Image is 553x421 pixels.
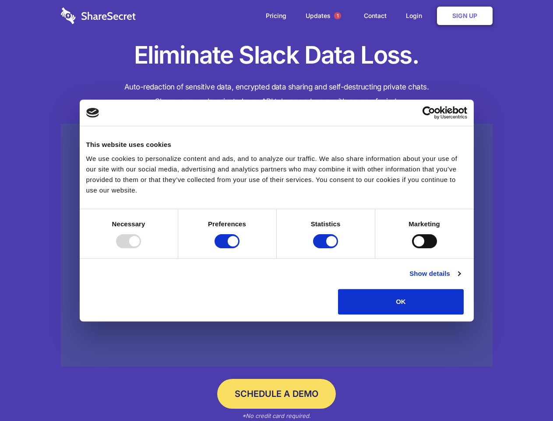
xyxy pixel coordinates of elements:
a: Wistia video thumbnail [61,124,493,367]
span: 1 [334,12,341,19]
button: OK [338,289,464,314]
strong: Statistics [311,220,341,228]
div: This website uses cookies [86,139,467,150]
h4: Auto-redaction of sensitive data, encrypted data sharing and self-destructing private chats. Shar... [61,80,493,109]
h1: Eliminate Slack Data Loss. [61,39,493,71]
strong: Necessary [112,220,145,228]
a: Login [397,2,435,29]
strong: Preferences [208,220,246,228]
a: Contact [355,2,395,29]
em: *No credit card required. [242,412,311,419]
div: We use cookies to personalize content and ads, and to analyze our traffic. We also share informat... [86,153,467,196]
a: Sign Up [437,7,493,25]
a: Schedule a Demo [217,379,336,409]
a: Pricing [257,2,295,29]
strong: Marketing [409,220,440,228]
img: logo [86,108,99,118]
a: Show details [409,268,460,279]
img: logo-wordmark-white-trans-d4663122ce5f474addd5e946df7df03e33cb6a1c49d2221995e7729f52c070b2.svg [61,7,136,24]
a: Usercentrics Cookiebot - opens in a new window [391,106,467,119]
